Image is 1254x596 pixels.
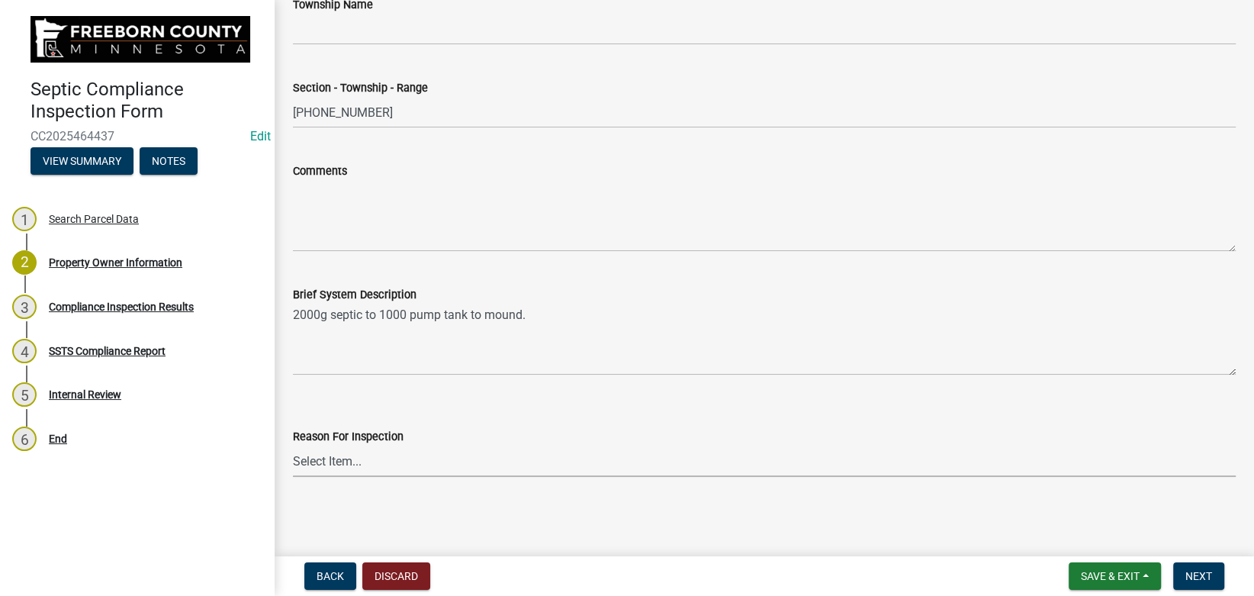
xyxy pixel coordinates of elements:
div: 2 [12,250,37,275]
span: Back [317,570,344,582]
label: Reason For Inspection [293,432,404,443]
label: Brief System Description [293,290,416,301]
div: SSTS Compliance Report [49,346,166,356]
div: 6 [12,427,37,451]
h4: Septic Compliance Inspection Form [31,79,262,123]
button: Notes [140,147,198,175]
wm-modal-confirm: Edit Application Number [250,129,271,143]
span: Next [1185,570,1212,582]
label: Comments [293,166,347,177]
div: 4 [12,339,37,363]
div: Property Owner Information [49,257,182,268]
div: 1 [12,207,37,231]
div: Compliance Inspection Results [49,301,194,312]
span: Save & Exit [1081,570,1140,582]
button: Discard [362,562,430,590]
div: Internal Review [49,389,121,400]
button: Next [1173,562,1224,590]
a: Edit [250,129,271,143]
div: Search Parcel Data [49,214,139,224]
button: Back [304,562,356,590]
div: 5 [12,382,37,407]
wm-modal-confirm: Notes [140,156,198,168]
wm-modal-confirm: Summary [31,156,133,168]
button: View Summary [31,147,133,175]
div: End [49,433,67,444]
div: 3 [12,295,37,319]
span: CC2025464437 [31,129,244,143]
img: Freeborn County, Minnesota [31,16,250,63]
label: Section - Township - Range [293,83,428,94]
button: Save & Exit [1069,562,1161,590]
